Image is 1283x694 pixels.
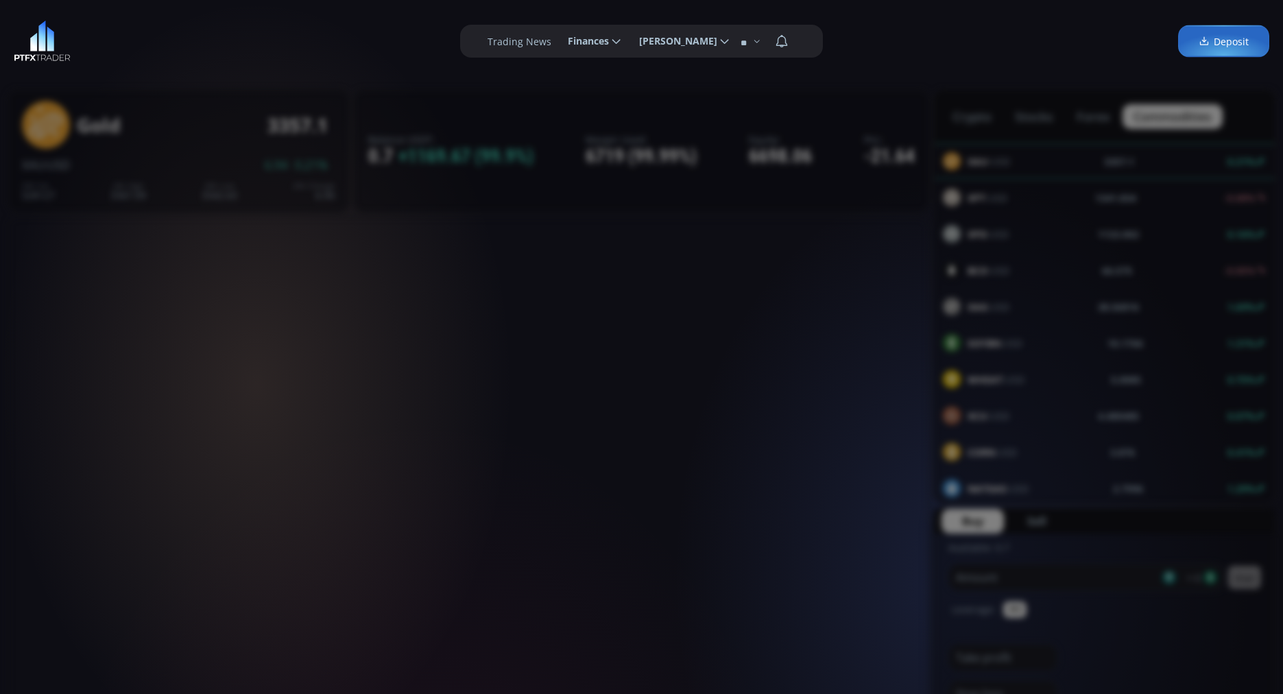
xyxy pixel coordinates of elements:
label: Trading News [488,34,551,49]
a: Deposit [1178,25,1269,58]
img: LOGO [14,21,71,62]
span: Finances [558,27,609,55]
span: Deposit [1199,34,1249,49]
span: [PERSON_NAME] [629,27,717,55]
